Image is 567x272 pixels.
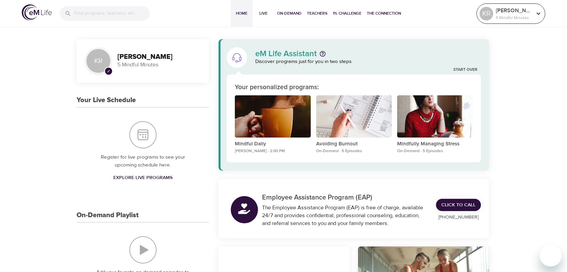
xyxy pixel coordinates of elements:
[333,10,361,17] span: 1% Challenge
[367,10,401,17] span: The Connection
[235,83,319,93] p: Your personalized programs:
[255,50,317,58] p: eM Life Assistant
[74,6,150,21] input: Find programs, teachers, etc...
[113,174,173,182] span: Explore Live Programs
[77,96,136,104] h3: Your Live Schedule
[316,140,392,148] p: Avoiding Burnout
[436,214,481,221] p: [PHONE_NUMBER]
[397,140,473,148] p: Mindfully Managing Stress
[496,15,532,21] p: 5 Mindful Minutes
[316,148,392,154] p: On-Demand · 5 Episodes
[117,61,201,69] p: 5 Mindful Minutes
[22,4,52,20] img: logo
[441,201,475,209] span: Click to Call
[117,53,201,61] h3: [PERSON_NAME]
[231,52,242,63] img: eM Life Assistant
[77,211,139,219] h3: On-Demand Playlist
[397,148,473,154] p: On-Demand · 5 Episodes
[235,95,310,141] button: Mindful Daily
[233,10,250,17] span: Home
[496,6,532,15] p: [PERSON_NAME]
[129,236,157,263] img: On-Demand Playlist
[129,121,157,148] img: Your Live Schedule
[85,47,112,75] div: KR
[235,140,310,148] p: Mindful Daily
[277,10,302,17] span: On-Demand
[90,154,195,169] p: Register for live programs to see your upcoming schedule here.
[262,204,428,227] div: The Employee Assistance Program (EAP) is free of charge, available 24/7 and provides confidential...
[453,67,477,73] a: Start Over
[480,7,493,20] div: KR
[316,95,392,141] button: Avoiding Burnout
[255,10,272,17] span: Live
[262,192,428,203] p: Employee Assistance Program (EAP)
[307,10,327,17] span: Teachers
[540,245,562,267] iframe: Button to launch messaging window
[255,58,481,66] p: Discover programs just for you in two steps
[436,199,481,211] a: Click to Call
[111,172,175,184] a: Explore Live Programs
[397,95,473,141] button: Mindfully Managing Stress
[235,148,310,154] p: [PERSON_NAME] · 2:00 PM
